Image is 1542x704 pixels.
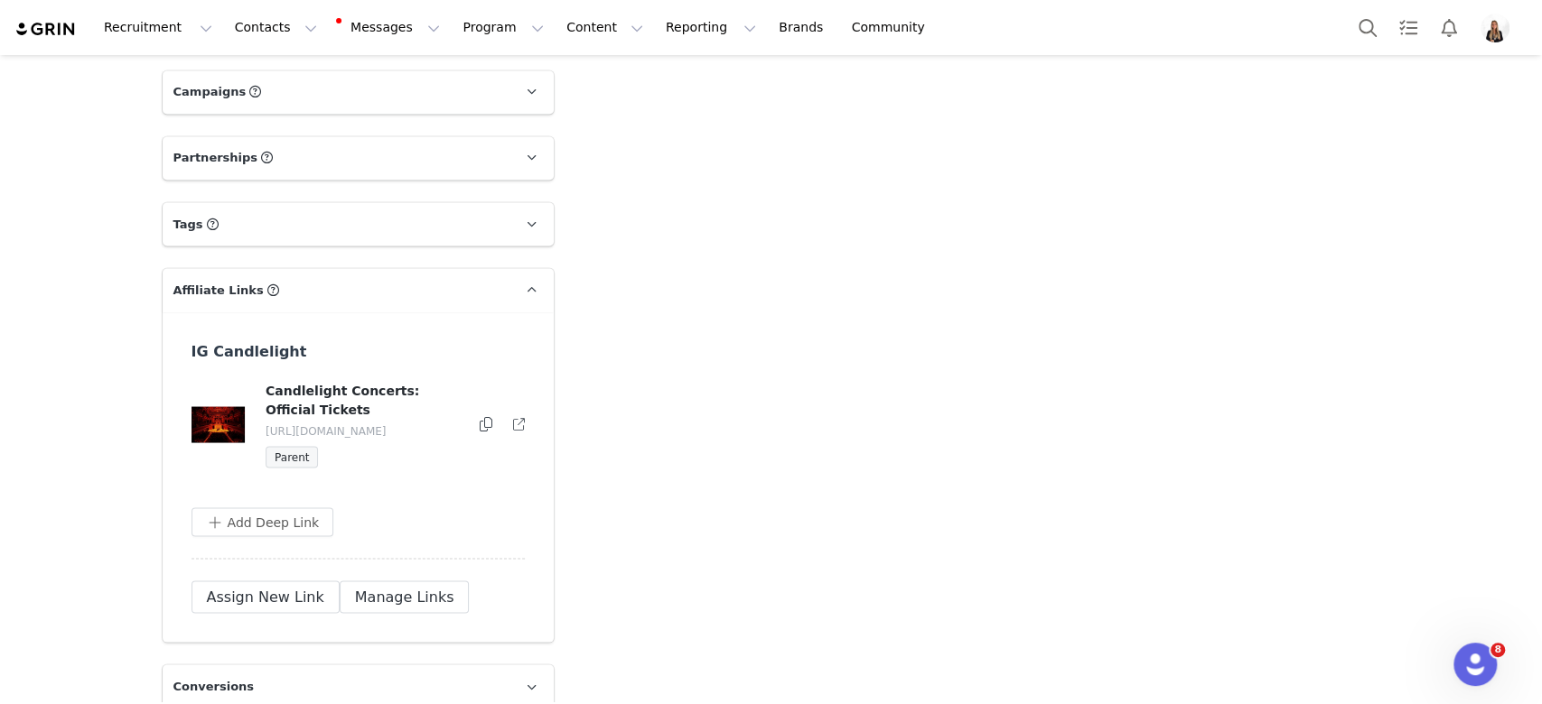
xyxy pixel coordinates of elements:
[266,446,318,468] span: Parent
[452,7,555,48] button: Program
[51,99,474,118] span: Your to add in IG Stories is
[1453,643,1497,686] iframe: Intercom live chat
[655,7,767,48] button: Reporting
[266,422,460,439] p: [URL][DOMAIN_NAME]
[192,406,246,442] img: candlelight-concert_ad0g6f_Z14cEO3.jpeg
[173,83,247,101] span: Campaigns
[173,677,255,695] span: Conversions
[266,381,460,419] h4: Candlelight Concerts: Official Tickets
[173,281,264,299] span: Affiliate Links
[14,21,78,38] img: grin logo
[335,99,471,118] span: Link: IG Candlelight
[1470,14,1528,42] button: Profile
[192,507,334,536] button: Add Deep Link
[1388,7,1428,48] a: Tasks
[340,580,470,613] button: Manage Links
[329,7,451,48] button: Messages
[768,7,839,48] a: Brands
[1481,14,1509,42] img: c3b8f700-b784-4e7c-bb9b-abdfdf36c8a3.jpg
[1491,643,1505,657] span: 8
[224,7,328,48] button: Contacts
[173,149,258,167] span: Partnerships
[841,7,944,48] a: Community
[79,101,197,116] strong: personalized link
[556,7,654,48] button: Content
[192,340,483,362] h3: IG Candlelight
[192,580,340,613] button: Assign New Link
[1348,7,1388,48] button: Search
[93,7,223,48] button: Recruitment
[173,215,203,233] span: Tags
[1429,7,1469,48] button: Notifications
